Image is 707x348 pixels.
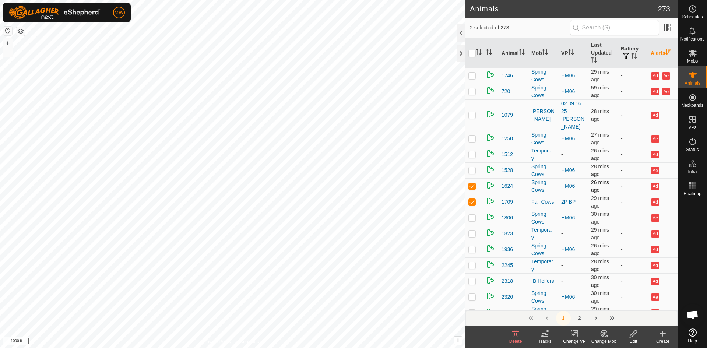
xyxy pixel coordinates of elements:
span: 20 Sept 2025, 8:33 am [591,69,609,82]
p-sorticon: Activate to sort [486,50,492,56]
td: - [618,273,648,289]
img: returning on [486,110,495,119]
span: Mobs [687,59,698,63]
span: MW [115,9,124,17]
img: returning on [486,133,495,142]
img: returning on [486,292,495,300]
button: Ae [651,293,659,301]
button: Ad [651,112,659,119]
td: - [618,84,648,99]
span: Status [686,147,699,152]
button: Ad [651,278,659,285]
button: Last Page [605,311,619,326]
span: 2318 [502,277,513,285]
span: 2326 [502,293,513,301]
span: 20 Sept 2025, 8:36 am [591,179,609,193]
span: 1528 [502,166,513,174]
button: Ae [651,214,659,222]
a: Help [678,326,707,346]
img: returning on [486,244,495,253]
button: 1 [556,311,571,326]
p-sorticon: Activate to sort [631,54,637,60]
a: HM06 [561,294,575,300]
app-display-virtual-paddock-transition: - [561,262,563,268]
span: 273 [658,3,670,14]
button: Ad [651,183,659,190]
div: Open chat [682,304,704,326]
span: 20 Sept 2025, 8:36 am [591,243,609,256]
span: 720 [502,88,510,95]
a: HM06 [561,136,575,141]
a: 02.09.16.25 [PERSON_NAME] [561,101,584,130]
span: 1624 [502,182,513,190]
span: Neckbands [681,103,703,108]
div: Spring Cows [531,210,555,226]
img: returning on [486,212,495,221]
button: Ad [651,151,659,158]
div: Spring Cows [531,68,555,84]
th: Last Updated [588,38,618,68]
span: Schedules [682,15,703,19]
div: Spring Cows [531,289,555,305]
th: Battery [618,38,648,68]
div: Spring Cows [531,242,555,257]
div: Spring Cows [531,163,555,178]
div: Edit [619,338,648,345]
span: 1806 [502,214,513,222]
td: - [618,289,648,305]
td: - [618,99,648,131]
div: Spring Cows [531,305,555,321]
button: Ad [651,246,659,253]
span: VPs [688,125,696,130]
td: - [618,178,648,194]
span: 2 selected of 273 [470,24,570,32]
img: returning on [486,260,495,269]
td: - [618,210,648,226]
div: Fall Cows [531,198,555,206]
td: - [618,194,648,210]
span: 1746 [502,72,513,80]
span: 1079 [502,111,513,119]
img: returning on [486,165,495,174]
a: HM06 [561,246,575,252]
div: Spring Cows [531,179,555,194]
span: 20 Sept 2025, 8:32 am [591,274,609,288]
div: IB Heifers [531,277,555,285]
img: returning on [486,181,495,190]
button: Ae [662,88,670,95]
button: Ae [651,309,659,317]
button: – [3,48,12,57]
p-sorticon: Activate to sort [591,58,597,64]
span: 20 Sept 2025, 8:33 am [591,227,609,240]
span: Heatmap [683,191,701,196]
span: 1823 [502,230,513,238]
p-sorticon: Activate to sort [665,50,671,56]
a: Contact Us [240,338,262,345]
div: Create [648,338,678,345]
span: i [457,337,459,344]
img: returning on [486,276,495,285]
td: - [618,305,648,321]
button: Ae [651,135,659,143]
p-sorticon: Activate to sort [568,50,574,56]
p-sorticon: Activate to sort [519,50,525,56]
th: Animal [499,38,528,68]
span: Infra [688,169,697,174]
img: returning on [486,197,495,205]
a: 2P BP [561,199,576,205]
th: Alerts [648,38,678,68]
p-sorticon: Activate to sort [476,50,482,56]
span: 20 Sept 2025, 8:33 am [591,211,609,225]
td: - [618,131,648,147]
img: returning on [486,70,495,79]
a: HM06 [561,88,575,94]
span: 1512 [502,151,513,158]
button: Ae [662,72,670,80]
span: 1709 [502,198,513,206]
span: 20 Sept 2025, 8:34 am [591,108,609,122]
span: Animals [685,81,700,85]
span: 2245 [502,261,513,269]
span: 20 Sept 2025, 8:33 am [591,195,609,209]
button: Ad [651,262,659,269]
span: 20 Sept 2025, 8:03 am [591,85,609,98]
